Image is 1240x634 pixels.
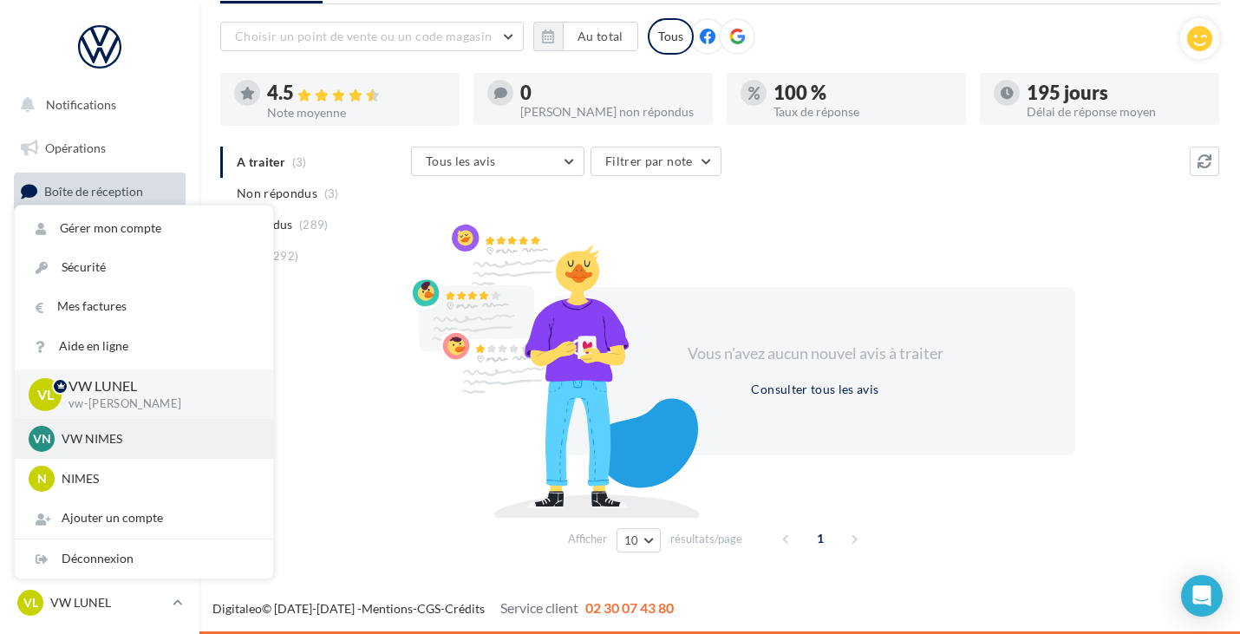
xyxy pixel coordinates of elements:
a: Médiathèque [10,347,189,383]
div: 100 % [773,83,952,102]
button: 10 [617,528,661,552]
span: Non répondus [237,185,317,202]
a: Crédits [445,601,485,616]
button: Au total [533,22,638,51]
div: Taux de réponse [773,106,952,118]
a: Sécurité [15,248,273,287]
a: Opérations [10,130,189,167]
span: (292) [270,249,299,263]
a: Calendrier [10,390,189,427]
span: Notifications [46,97,116,112]
a: Boîte de réception [10,173,189,210]
p: vw-[PERSON_NAME] [69,396,245,412]
button: Choisir un point de vente ou un code magasin [220,22,524,51]
button: Filtrer par note [591,147,721,176]
a: Mes factures [15,287,273,326]
div: [PERSON_NAME] non répondus [520,106,699,118]
span: Boîte de réception [44,184,143,199]
p: VW LUNEL [69,376,245,396]
p: NIMES [62,470,252,487]
a: Campagnes [10,261,189,297]
span: Tous les avis [426,154,496,168]
span: (3) [324,186,339,200]
div: Note moyenne [267,107,446,119]
div: Ajouter un compte [15,499,273,538]
a: CGS [417,601,441,616]
button: Tous les avis [411,147,584,176]
p: VW LUNEL [50,594,166,611]
button: Au total [563,22,638,51]
span: Opérations [45,141,106,155]
span: résultats/page [670,531,742,547]
button: Consulter tous les avis [744,379,885,400]
div: 0 [520,83,699,102]
span: 1 [806,525,834,552]
span: 10 [624,533,639,547]
span: Service client [500,599,578,616]
span: N [37,470,47,487]
div: Open Intercom Messenger [1181,575,1223,617]
a: VL VW LUNEL [14,586,186,619]
a: Campagnes DataOnDemand [10,491,189,542]
a: Aide en ligne [15,327,273,366]
button: Notifications [10,87,182,123]
div: Déconnexion [15,539,273,578]
p: VW NIMES [62,430,252,448]
div: Tous [648,18,694,55]
span: VN [33,430,51,448]
span: Afficher [568,531,607,547]
div: Vous n'avez aucun nouvel avis à traiter [666,343,964,365]
div: 4.5 [267,83,446,103]
a: Visibilité en ligne [10,218,189,254]
span: © [DATE]-[DATE] - - - [212,601,674,616]
a: Digitaleo [212,601,262,616]
span: 02 30 07 43 80 [585,599,674,616]
span: VL [23,594,38,611]
a: Contacts [10,304,189,340]
div: Délai de réponse moyen [1027,106,1205,118]
a: PLV et print personnalisable [10,433,189,484]
span: (289) [299,218,329,232]
span: VL [37,384,54,404]
a: Gérer mon compte [15,209,273,248]
div: 195 jours [1027,83,1205,102]
a: Mentions [362,601,413,616]
span: Choisir un point de vente ou un code magasin [235,29,492,43]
